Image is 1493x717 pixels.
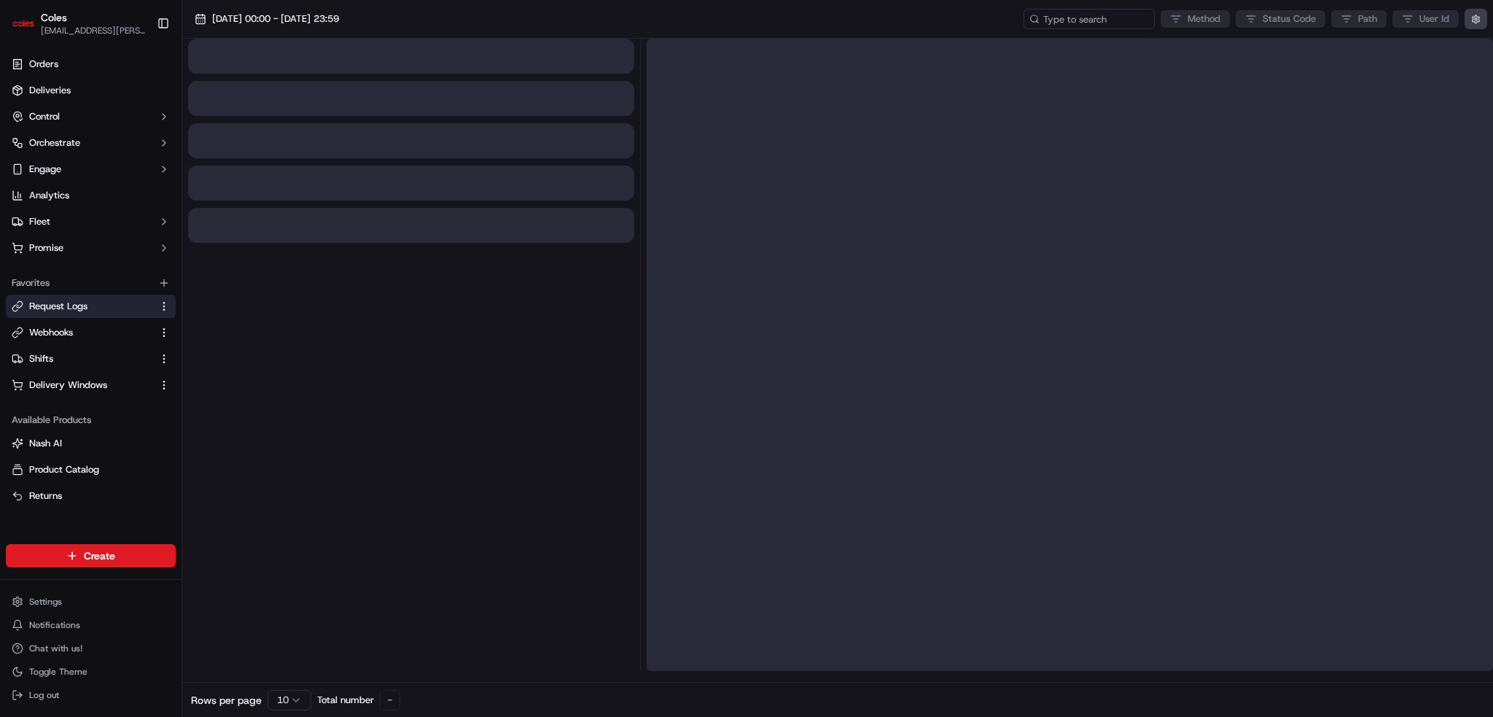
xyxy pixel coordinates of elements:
span: Pylon [145,247,176,258]
span: [DATE] 00:00 - [DATE] 23:59 [212,12,339,26]
button: Engage [6,158,176,181]
button: Product Catalog [6,458,176,481]
a: Nash AI [12,437,170,450]
span: Toggle Theme [29,666,87,678]
a: Analytics [6,184,176,207]
span: Delivery Windows [29,379,107,392]
span: API Documentation [138,212,234,226]
button: Request Logs [6,295,176,318]
a: Request Logs [12,300,152,313]
span: Request Logs [29,300,87,313]
span: Fleet [29,215,50,228]
a: Powered byPylon [103,247,176,258]
button: [EMAIL_ADDRESS][PERSON_NAME][PERSON_NAME][DOMAIN_NAME] [41,25,145,36]
span: Deliveries [29,84,71,97]
span: Create [84,549,115,563]
img: Coles [12,12,35,35]
span: Log out [29,689,59,701]
a: Webhooks [12,326,152,339]
div: - [380,690,400,710]
span: Orders [29,58,58,71]
span: Promise [29,241,63,255]
button: Shifts [6,347,176,371]
img: 1736555255976-a54dd68f-1ca7-489b-9aae-adbdc363a1c4 [15,139,41,166]
span: Returns [29,489,62,503]
a: Orders [6,53,176,76]
button: Control [6,105,176,128]
button: Delivery Windows [6,373,176,397]
a: Returns [12,489,170,503]
span: Shifts [29,352,53,365]
button: Create [6,544,176,567]
button: Nash AI [6,432,176,455]
button: Returns [6,484,176,508]
a: 💻API Documentation [117,206,240,232]
a: Deliveries [6,79,176,102]
button: [DATE] 00:00 - [DATE] 23:59 [188,9,346,29]
button: Webhooks [6,321,176,344]
div: 💻 [123,213,135,225]
span: Total number [317,694,374,707]
span: Rows per page [191,693,262,708]
button: Fleet [6,210,176,233]
div: 📗 [15,213,26,225]
span: Orchestrate [29,136,80,150]
button: Promise [6,236,176,260]
div: Start new chat [50,139,239,154]
span: Chat with us! [29,643,82,654]
div: Favorites [6,271,176,295]
button: Start new chat [248,144,265,161]
span: Control [29,110,60,123]
a: Product Catalog [12,463,170,476]
button: Settings [6,592,176,612]
img: Nash [15,15,44,44]
div: Available Products [6,408,176,432]
button: Toggle Theme [6,662,176,682]
span: Knowledge Base [29,212,112,226]
input: Type to search [1024,9,1155,29]
div: We're available if you need us! [50,154,184,166]
input: Got a question? Start typing here... [38,94,262,109]
a: Shifts [12,352,152,365]
span: Product Catalog [29,463,99,476]
span: Engage [29,163,61,176]
button: Log out [6,685,176,705]
span: Nash AI [29,437,62,450]
a: Delivery Windows [12,379,152,392]
button: ColesColes[EMAIL_ADDRESS][PERSON_NAME][PERSON_NAME][DOMAIN_NAME] [6,6,151,41]
button: Orchestrate [6,131,176,155]
button: Coles [41,10,67,25]
button: Notifications [6,615,176,635]
span: Settings [29,596,62,608]
p: Welcome 👋 [15,58,265,82]
a: 📗Knowledge Base [9,206,117,232]
span: Notifications [29,619,80,631]
span: Webhooks [29,326,73,339]
button: Chat with us! [6,638,176,659]
span: Analytics [29,189,69,202]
